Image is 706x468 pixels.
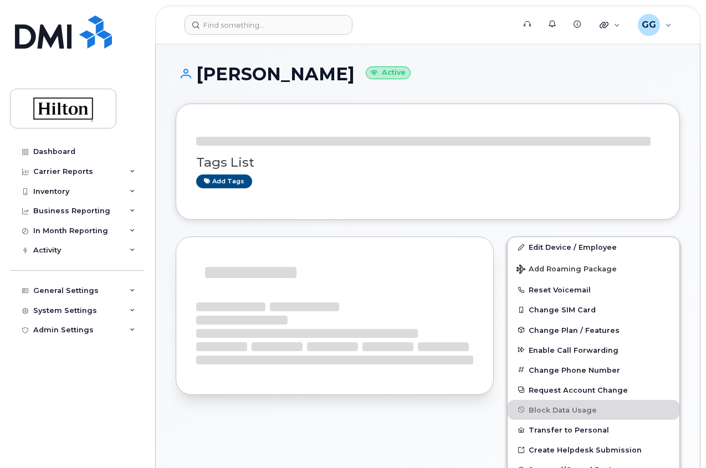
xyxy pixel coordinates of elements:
button: Enable Call Forwarding [508,340,679,360]
a: Add tags [196,174,252,188]
button: Change Phone Number [508,360,679,380]
span: Enable Call Forwarding [529,346,618,354]
small: Active [366,66,411,79]
button: Change Plan / Features [508,320,679,340]
a: Edit Device / Employee [508,237,679,257]
button: Reset Voicemail [508,280,679,300]
h3: Tags List [196,156,659,169]
button: Block Data Usage [508,400,679,420]
span: Change Plan / Features [529,326,620,334]
button: Request Account Change [508,380,679,400]
button: Change SIM Card [508,300,679,320]
h1: [PERSON_NAME] [176,64,680,84]
a: Create Helpdesk Submission [508,440,679,460]
button: Transfer to Personal [508,420,679,440]
button: Add Roaming Package [508,257,679,280]
span: Add Roaming Package [516,265,617,275]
